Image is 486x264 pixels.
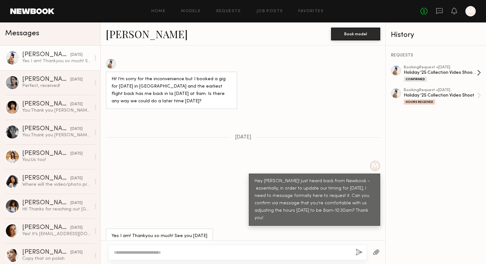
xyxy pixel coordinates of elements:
[404,92,477,98] div: Holiday '25 Collection Video Shoot
[70,126,83,132] div: [DATE]
[465,6,476,16] a: M
[22,200,70,206] div: [PERSON_NAME]
[331,31,380,36] a: Book model
[22,249,70,256] div: [PERSON_NAME]
[391,53,481,58] div: REQUESTS
[22,157,91,163] div: You: Us too!
[391,31,481,39] div: History
[151,9,166,13] a: Home
[22,58,91,64] div: Yes I am! Thankyou so much! See you [DATE]
[112,76,231,105] div: Hi! I’m sorry for the inconvenience but I booked a gig for [DATE] in [GEOGRAPHIC_DATA] and the ea...
[216,9,241,13] a: Requests
[404,88,481,105] a: bookingRequest •[DATE]Holiday '25 Collection Video ShootHours Received
[22,150,70,157] div: [PERSON_NAME]
[70,101,83,107] div: [DATE]
[5,30,39,37] span: Messages
[22,256,91,262] div: Copy that on polish
[22,231,91,237] div: Yes! It’s [EMAIL_ADDRESS][DOMAIN_NAME]
[70,250,83,256] div: [DATE]
[22,76,70,83] div: [PERSON_NAME]
[256,9,283,13] a: Job Posts
[70,151,83,157] div: [DATE]
[70,225,83,231] div: [DATE]
[404,99,435,105] div: Hours Received
[404,88,477,92] div: booking Request • [DATE]
[22,132,91,138] div: You: Thank you [PERSON_NAME]! It was so lovely to work with you. 🤎
[22,101,70,107] div: [PERSON_NAME]
[404,70,477,76] div: Holiday '25 Collection Video Shoot Pt. 2
[22,182,91,188] div: Where will the video/photo project be taking place?
[22,83,91,89] div: Perfect, received!
[70,200,83,206] div: [DATE]
[298,9,324,13] a: Favorites
[22,225,70,231] div: [PERSON_NAME]
[404,65,481,82] a: bookingRequest •[DATE]Holiday '25 Collection Video Shoot Pt. 2Confirmed
[331,28,380,40] button: Book model
[255,178,374,222] div: Hey [PERSON_NAME]! Just heard back from Newbook – essentially, in order to update our timing for ...
[22,52,70,58] div: [PERSON_NAME]
[22,126,70,132] div: [PERSON_NAME]
[70,52,83,58] div: [DATE]
[181,9,201,13] a: Models
[22,206,91,212] div: Hi! Thanks for reaching out [GEOGRAPHIC_DATA] :) I am available. Can I ask what the agreed rate is?
[404,65,477,70] div: booking Request • [DATE]
[22,107,91,114] div: You: Thank you [PERSON_NAME]! You were lovely to work with.
[70,77,83,83] div: [DATE]
[106,27,188,41] a: [PERSON_NAME]
[70,175,83,182] div: [DATE]
[235,135,251,140] span: [DATE]
[404,77,427,82] div: Confirmed
[22,175,70,182] div: [PERSON_NAME]
[112,233,207,240] div: Yes I am! Thankyou so much! See you [DATE]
